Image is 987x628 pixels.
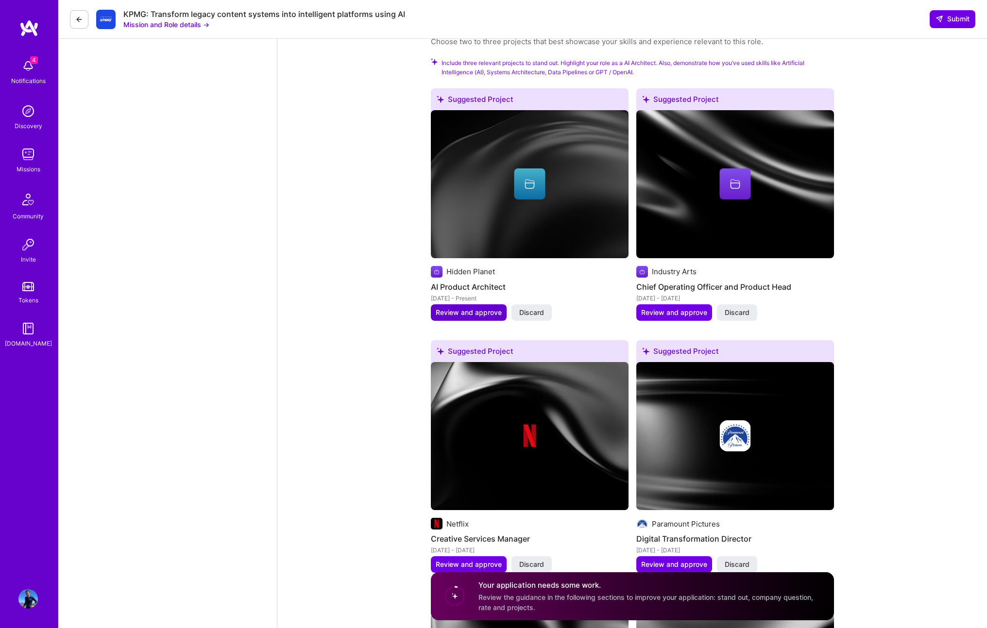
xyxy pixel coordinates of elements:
[514,420,545,451] img: Company logo
[436,308,502,317] span: Review and approve
[436,560,502,569] span: Review and approve
[642,347,649,355] i: icon SuggestedTeams
[636,362,834,510] img: cover
[431,58,438,65] i: Check
[446,266,495,277] div: Hidden Planet
[636,556,712,573] button: Review and approve
[18,56,38,76] img: bell
[431,36,763,47] div: Choose two to three projects that best showcase your skills and experience relevant to this role.
[636,88,834,114] div: Suggested Project
[717,556,757,573] button: Discard
[17,188,40,211] img: Community
[636,340,834,366] div: Suggested Project
[446,519,469,529] div: Netflix
[431,545,629,555] div: [DATE] - [DATE]
[18,319,38,338] img: guide book
[636,304,712,321] button: Review and approve
[936,15,943,23] i: icon SendLight
[431,304,507,321] button: Review and approve
[725,560,749,569] span: Discard
[930,10,975,28] button: Submit
[123,9,405,19] div: KPMG: Transform legacy content systems into intelligent platforms using AI
[123,19,209,30] button: Mission and Role details →
[18,145,38,164] img: teamwork
[641,308,707,317] span: Review and approve
[636,518,648,529] img: Company logo
[17,164,40,174] div: Missions
[30,56,38,64] span: 4
[717,304,757,321] button: Discard
[431,293,629,303] div: [DATE] - Present
[511,556,552,573] button: Discard
[442,58,834,77] span: Include three relevant projects to stand out. Highlight your role as a AI Architect. Also, demons...
[75,16,83,23] i: icon LeftArrowDark
[478,593,813,611] span: Review the guidance in the following sections to improve your application: stand out, company que...
[431,266,442,278] img: Company logo
[431,556,507,573] button: Review and approve
[16,589,40,609] a: User Avatar
[22,282,34,291] img: tokens
[437,96,444,103] i: icon SuggestedTeams
[636,293,834,303] div: [DATE] - [DATE]
[18,235,38,254] img: Invite
[431,362,629,510] img: cover
[636,281,834,293] h4: Chief Operating Officer and Product Head
[13,211,44,221] div: Community
[652,266,697,277] div: Industry Arts
[21,254,36,264] div: Invite
[96,10,116,29] img: Company Logo
[519,308,544,317] span: Discard
[18,295,38,305] div: Tokens
[642,96,649,103] i: icon SuggestedTeams
[11,76,46,86] div: Notifications
[719,420,750,451] img: Company logo
[636,110,834,258] img: cover
[725,308,749,317] span: Discard
[15,121,42,131] div: Discovery
[431,281,629,293] h4: AI Product Architect
[636,532,834,545] h4: Digital Transformation Director
[19,19,39,37] img: logo
[636,266,648,278] img: Company logo
[511,304,552,321] button: Discard
[636,545,834,555] div: [DATE] - [DATE]
[431,532,629,545] h4: Creative Services Manager
[431,340,629,366] div: Suggested Project
[652,519,720,529] div: Paramount Pictures
[936,14,970,24] span: Submit
[437,347,444,355] i: icon SuggestedTeams
[5,338,52,348] div: [DOMAIN_NAME]
[478,580,822,590] h4: Your application needs some work.
[431,88,629,114] div: Suggested Project
[431,518,442,529] img: Company logo
[641,560,707,569] span: Review and approve
[431,110,629,258] img: cover
[18,101,38,121] img: discovery
[18,589,38,609] img: User Avatar
[519,560,544,569] span: Discard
